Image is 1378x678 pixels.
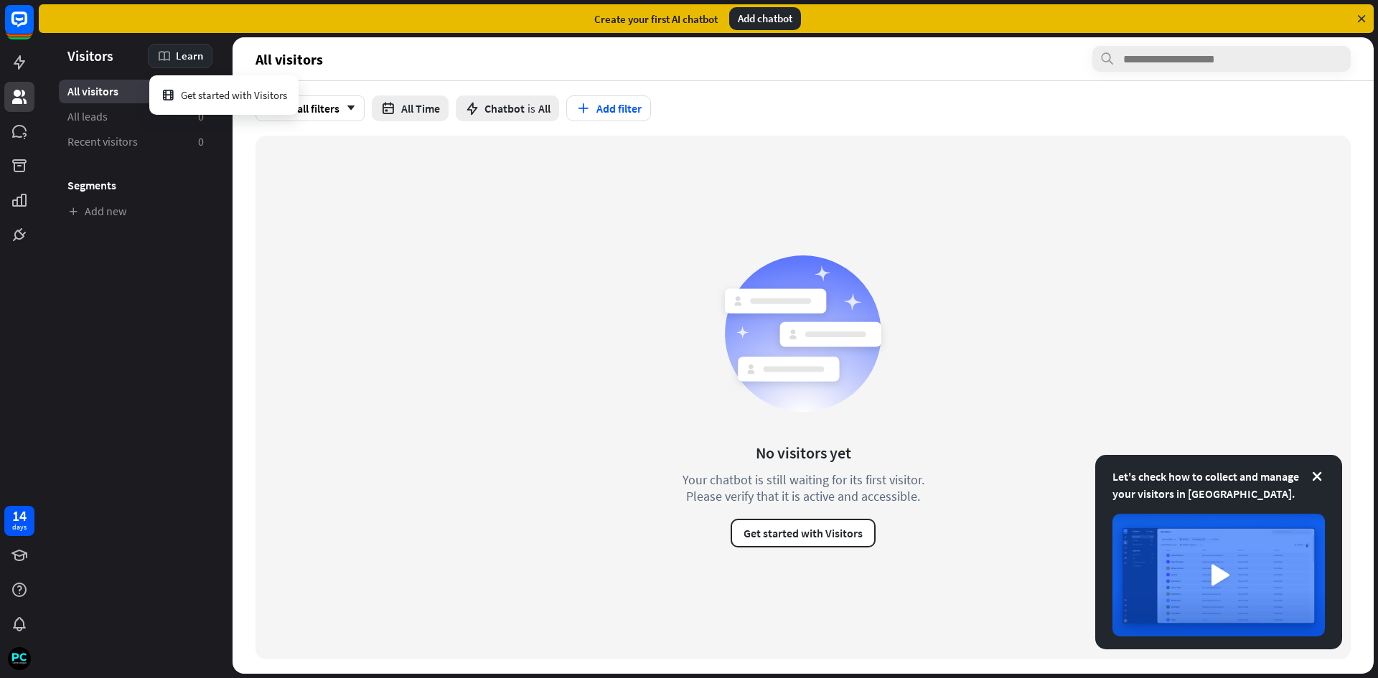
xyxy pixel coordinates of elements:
div: Get started with Visitors [161,81,287,109]
div: Create your first AI chatbot [594,12,718,26]
div: Your chatbot is still waiting for its first visitor. Please verify that it is active and accessible. [656,471,950,504]
img: image [1112,514,1325,636]
button: All Time [372,95,449,121]
div: 14 [12,509,27,522]
div: days [12,522,27,532]
span: All visitors [256,51,323,67]
span: Chatbot [484,101,525,116]
button: Open LiveChat chat widget [11,6,55,49]
span: Visitors [67,47,113,64]
div: Let's check how to collect and manage your visitors in [GEOGRAPHIC_DATA]. [1112,468,1325,502]
a: 14 days [4,506,34,536]
span: Recent visitors [67,134,138,149]
span: is [528,101,535,116]
aside: 0 [198,134,204,149]
button: Get started with Visitors [731,519,876,547]
aside: 0 [198,109,204,124]
div: Add chatbot [729,7,801,30]
a: Add new [59,199,212,223]
a: All leads 0 [59,105,212,128]
span: All [538,101,550,116]
a: Recent visitors 0 [59,130,212,154]
div: Match all filters [256,95,365,121]
span: All leads [67,109,108,124]
i: arrow_down [339,104,355,113]
div: No visitors yet [756,443,851,463]
button: Add filter [566,95,651,121]
h3: Segments [59,178,212,192]
span: Learn [176,49,203,62]
span: All visitors [67,84,118,99]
